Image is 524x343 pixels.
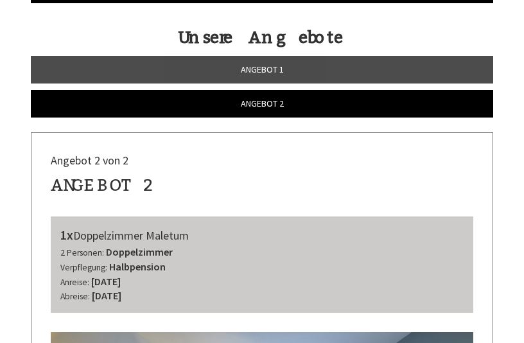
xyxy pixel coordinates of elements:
div: Unsere Angebote [31,26,489,49]
span: Angebot 2 von 2 [51,153,128,168]
b: [DATE] [91,275,121,288]
b: [DATE] [92,289,121,302]
small: 2 Personen: [60,247,104,258]
span: Angebot 2 [241,98,284,109]
b: 1x [60,227,73,243]
small: Verpflegung: [60,262,107,273]
div: Angebot 2 [51,173,154,197]
span: Angebot 1 [241,64,284,75]
small: Abreise: [60,291,90,302]
small: Anreise: [60,277,89,288]
b: Doppelzimmer [106,245,173,258]
div: Doppelzimmer Maletum [60,226,464,245]
b: Halbpension [109,260,166,273]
